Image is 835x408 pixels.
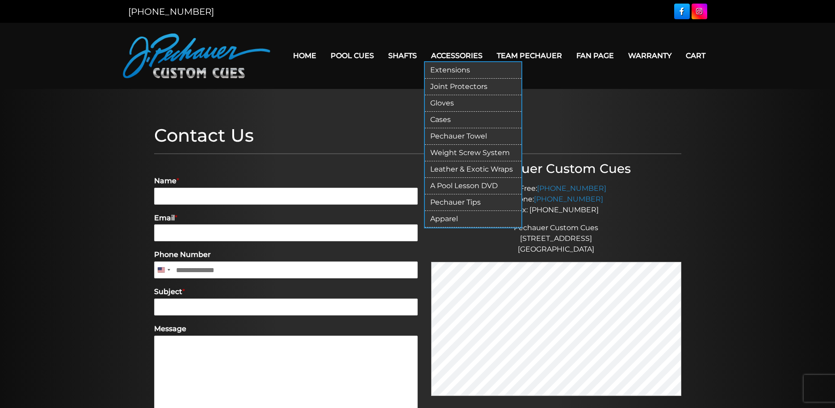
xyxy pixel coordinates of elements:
[425,178,521,194] a: A Pool Lesson DVD
[425,194,521,211] a: Pechauer Tips
[621,44,679,67] a: Warranty
[425,211,521,227] a: Apparel
[425,145,521,161] a: Weight Screw System
[424,44,490,67] a: Accessories
[425,112,521,128] a: Cases
[154,261,418,278] input: Phone Number
[154,324,418,334] label: Message
[425,95,521,112] a: Gloves
[154,261,173,278] button: Selected country
[679,44,713,67] a: Cart
[286,44,323,67] a: Home
[425,79,521,95] a: Joint Protectors
[490,44,569,67] a: Team Pechauer
[431,161,681,177] h3: Pechauer Custom Cues
[569,44,621,67] a: Fan Page
[534,195,603,203] a: [PHONE_NUMBER]
[123,34,270,78] img: Pechauer Custom Cues
[537,184,606,193] a: [PHONE_NUMBER]
[323,44,381,67] a: Pool Cues
[154,250,418,260] label: Phone Number
[431,223,681,255] p: Pechauer Custom Cues [STREET_ADDRESS] [GEOGRAPHIC_DATA]
[431,183,681,215] p: Toll Free: Phone: Fax: [PHONE_NUMBER]
[381,44,424,67] a: Shafts
[154,177,418,186] label: Name
[425,161,521,178] a: Leather & Exotic Wraps
[128,6,214,17] a: [PHONE_NUMBER]
[154,125,681,146] h1: Contact Us
[154,214,418,223] label: Email
[425,62,521,79] a: Extensions
[425,128,521,145] a: Pechauer Towel
[154,287,418,297] label: Subject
